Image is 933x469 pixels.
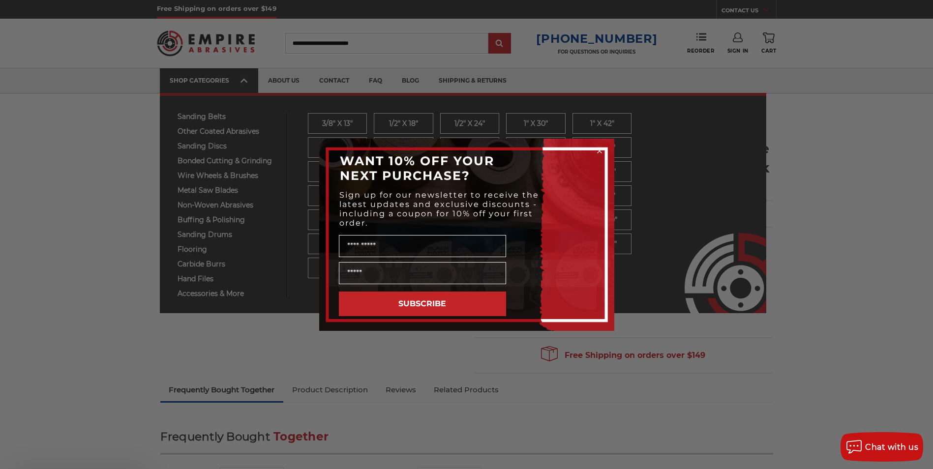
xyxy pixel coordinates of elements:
[339,292,506,316] button: SUBSCRIBE
[595,146,604,156] button: Close dialog
[340,153,494,183] span: WANT 10% OFF YOUR NEXT PURCHASE?
[339,262,506,284] input: Email
[865,442,918,452] span: Chat with us
[339,190,539,228] span: Sign up for our newsletter to receive the latest updates and exclusive discounts - including a co...
[841,432,923,462] button: Chat with us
